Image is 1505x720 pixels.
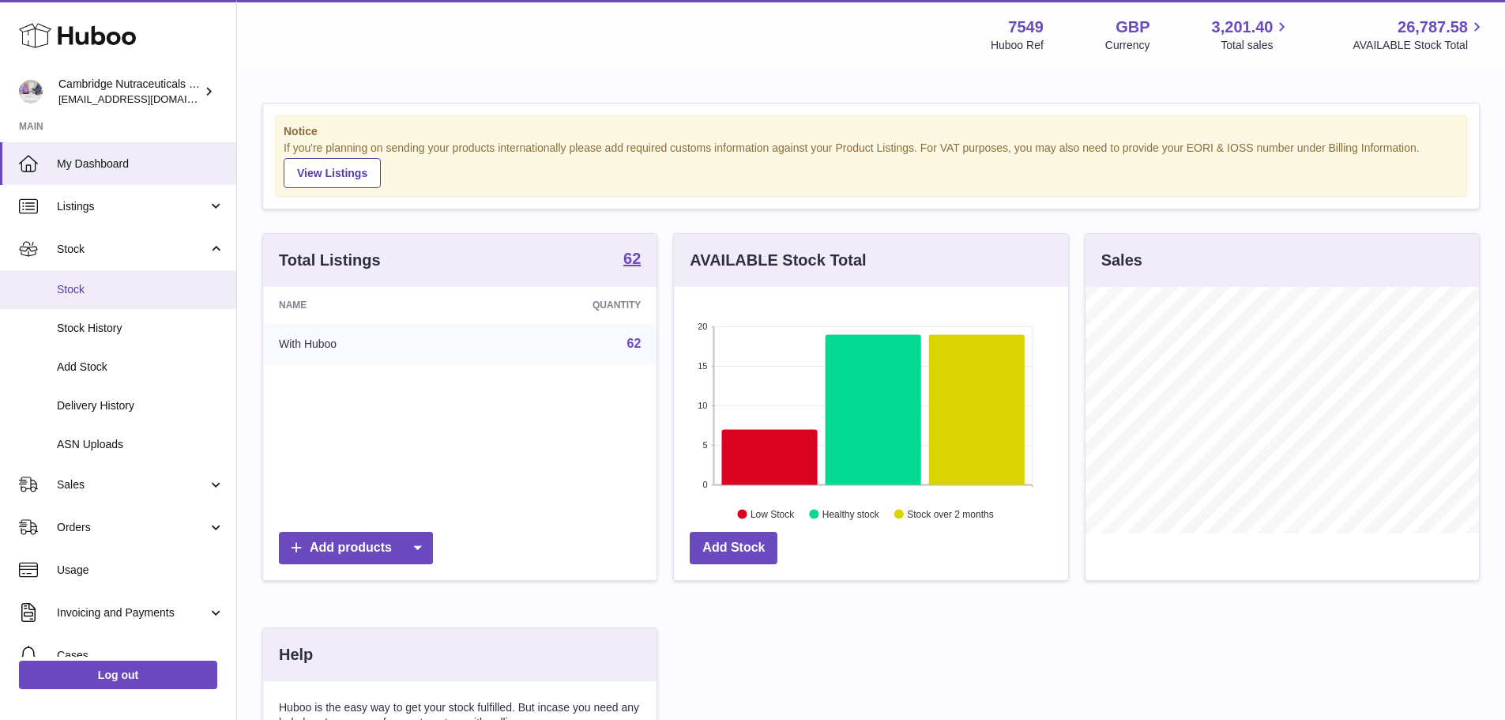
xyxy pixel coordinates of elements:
[57,321,224,336] span: Stock History
[57,242,208,257] span: Stock
[57,398,224,413] span: Delivery History
[57,563,224,578] span: Usage
[908,508,994,519] text: Stock over 2 months
[263,287,471,323] th: Name
[1221,38,1291,53] span: Total sales
[1398,17,1468,38] span: 26,787.58
[58,92,232,105] span: [EMAIL_ADDRESS][DOMAIN_NAME]
[703,440,708,450] text: 5
[58,77,201,107] div: Cambridge Nutraceuticals Ltd
[1353,38,1486,53] span: AVAILABLE Stock Total
[822,508,880,519] text: Healthy stock
[698,322,708,331] text: 20
[57,282,224,297] span: Stock
[57,648,224,663] span: Cases
[471,287,657,323] th: Quantity
[698,361,708,371] text: 15
[1212,17,1292,53] a: 3,201.40 Total sales
[57,437,224,452] span: ASN Uploads
[623,251,641,270] a: 62
[690,532,777,564] a: Add Stock
[1008,17,1044,38] strong: 7549
[623,251,641,266] strong: 62
[57,199,208,214] span: Listings
[1212,17,1274,38] span: 3,201.40
[57,477,208,492] span: Sales
[279,532,433,564] a: Add products
[57,605,208,620] span: Invoicing and Payments
[1116,17,1149,38] strong: GBP
[263,323,471,364] td: With Huboo
[19,80,43,104] img: qvc@camnutra.com
[627,337,642,350] a: 62
[57,520,208,535] span: Orders
[57,360,224,375] span: Add Stock
[991,38,1044,53] div: Huboo Ref
[19,661,217,689] a: Log out
[698,401,708,410] text: 10
[751,508,795,519] text: Low Stock
[279,250,381,271] h3: Total Listings
[284,124,1458,139] strong: Notice
[279,644,313,665] h3: Help
[57,156,224,172] span: My Dashboard
[1105,38,1150,53] div: Currency
[1101,250,1142,271] h3: Sales
[690,250,866,271] h3: AVAILABLE Stock Total
[284,158,381,188] a: View Listings
[703,480,708,489] text: 0
[1353,17,1486,53] a: 26,787.58 AVAILABLE Stock Total
[284,141,1458,188] div: If you're planning on sending your products internationally please add required customs informati...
